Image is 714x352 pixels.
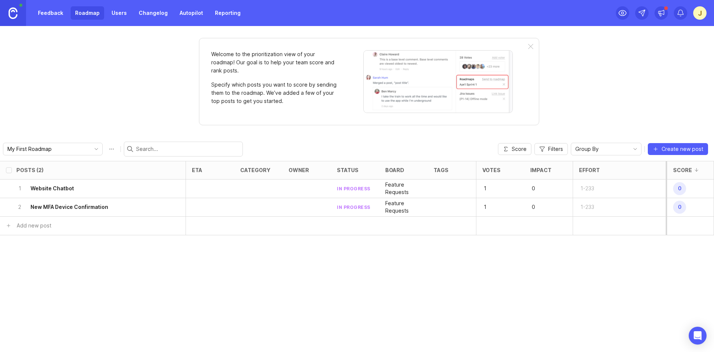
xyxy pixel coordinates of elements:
a: Users [107,6,131,20]
div: owner [289,167,309,173]
div: Impact [530,167,551,173]
button: 1Website Chatbot [16,180,165,198]
h6: Website Chatbot [30,185,74,192]
button: Create new post [648,143,708,155]
p: 1 [482,183,505,194]
button: J [693,6,707,20]
a: Autopilot [175,6,208,20]
svg: toggle icon [90,146,102,152]
h6: New MFA Device Confirmation [30,203,108,211]
div: status [337,167,358,173]
span: Group By [575,145,599,153]
button: Roadmap options [106,143,118,155]
div: toggle menu [571,143,641,155]
button: Score [498,143,531,155]
div: eta [192,167,202,173]
a: Changelog [134,6,172,20]
p: 1 [482,202,505,212]
a: Roadmap [71,6,104,20]
div: Votes [482,167,501,173]
span: Create new post [662,145,703,153]
div: in progress [337,185,370,192]
p: 0 [530,202,553,212]
p: Feature Requests [385,181,422,196]
div: board [385,167,404,173]
p: 0 [530,183,553,194]
button: Filters [534,143,568,155]
p: 1-233 [579,202,602,212]
svg: toggle icon [629,146,641,152]
p: Feature Requests [385,200,422,214]
input: Search... [136,145,239,153]
p: 2 [16,203,23,211]
div: Score [673,167,692,173]
img: Canny Home [9,7,17,19]
a: Feedback [33,6,68,20]
span: 0 [673,182,686,195]
p: Welcome to the prioritization view of your roadmap! Our goal is to help your team score and rank ... [211,50,338,75]
div: toggle menu [3,143,103,155]
div: Add new post [17,222,51,230]
input: My First Roadmap [7,145,90,153]
div: category [240,167,270,173]
p: Specify which posts you want to score by sending them to the roadmap. We’ve added a few of your t... [211,81,338,105]
div: Effort [579,167,600,173]
div: Open Intercom Messenger [689,327,707,345]
span: Score [512,145,527,153]
a: Reporting [210,6,245,20]
div: Posts (2) [16,167,44,173]
span: Filters [548,145,563,153]
span: 0 [673,201,686,214]
img: When viewing a post, you can send it to a roadmap [363,50,513,113]
div: tags [434,167,448,173]
p: 1-233 [579,183,602,194]
p: 1 [16,185,23,192]
div: in progress [337,204,370,210]
button: 2New MFA Device Confirmation [16,198,165,216]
